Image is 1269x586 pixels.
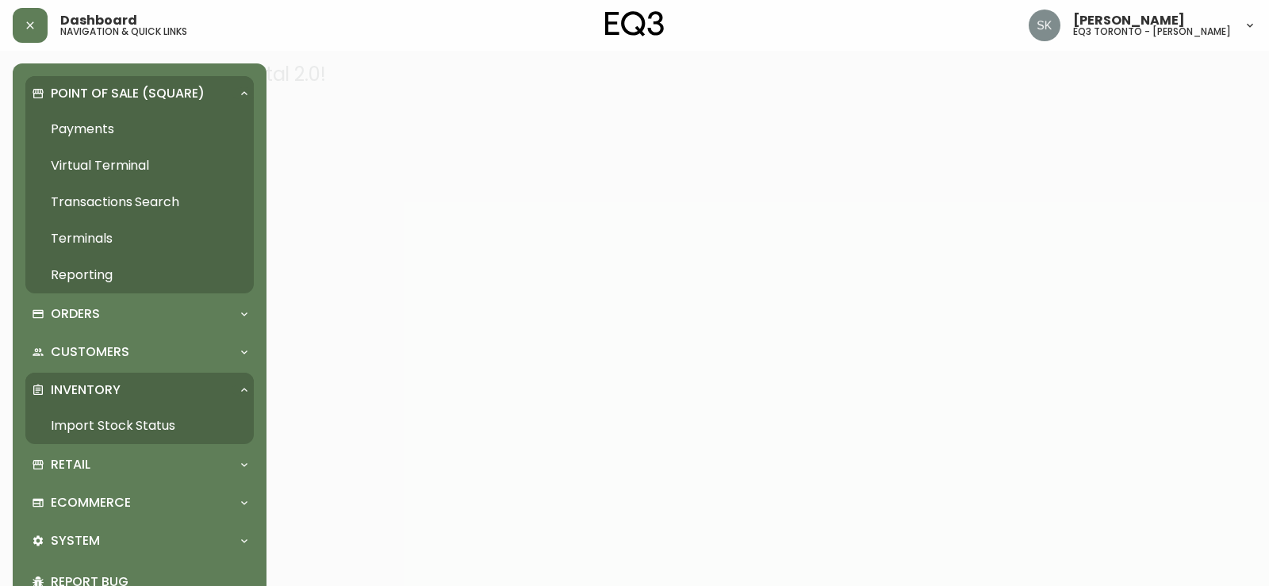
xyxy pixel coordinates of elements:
span: [PERSON_NAME] [1073,14,1185,27]
a: Reporting [25,257,254,293]
p: Retail [51,456,90,473]
a: Transactions Search [25,184,254,220]
div: Ecommerce [25,485,254,520]
p: Orders [51,305,100,323]
div: Retail [25,447,254,482]
div: Inventory [25,373,254,408]
a: Payments [25,111,254,147]
img: logo [605,11,664,36]
div: Point of Sale (Square) [25,76,254,111]
a: Virtual Terminal [25,147,254,184]
p: Inventory [51,381,121,399]
h5: navigation & quick links [60,27,187,36]
a: Import Stock Status [25,408,254,444]
h5: eq3 toronto - [PERSON_NAME] [1073,27,1231,36]
div: Customers [25,335,254,370]
a: Terminals [25,220,254,257]
p: Customers [51,343,129,361]
div: System [25,523,254,558]
span: Dashboard [60,14,137,27]
p: Point of Sale (Square) [51,85,205,102]
div: Orders [25,297,254,331]
img: 2f4b246f1aa1d14c63ff9b0999072a8a [1029,10,1060,41]
p: Ecommerce [51,494,131,511]
p: System [51,532,100,550]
